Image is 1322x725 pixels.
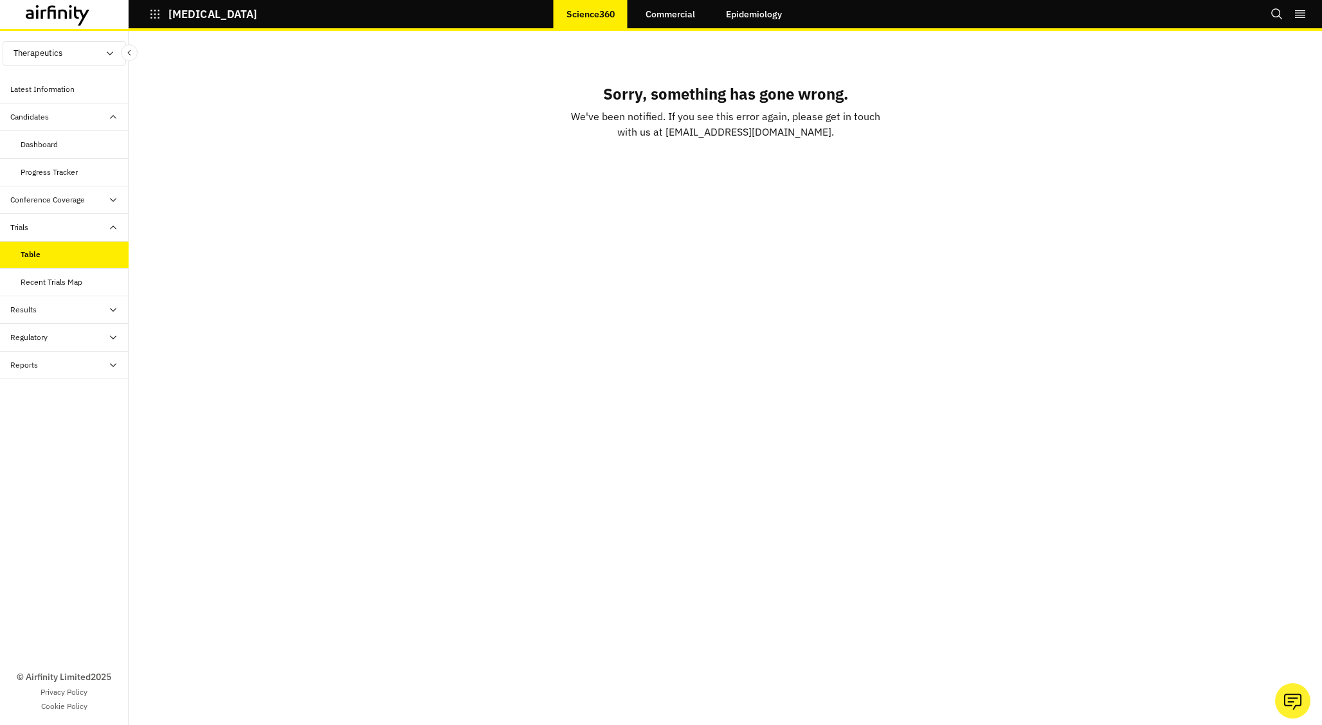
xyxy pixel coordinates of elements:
a: Privacy Policy [41,686,87,698]
div: Reports [10,359,38,371]
button: Ask our analysts [1275,683,1310,719]
div: Candidates [10,111,49,123]
div: Dashboard [21,139,58,150]
div: Trials [10,222,28,233]
p: We've been notified. If you see this error again, please get in touch with us at [EMAIL_ADDRESS][... [561,109,890,139]
button: Therapeutics [3,41,126,66]
p: © Airfinity Limited 2025 [17,670,111,684]
div: Conference Coverage [10,194,85,206]
h2: Sorry, something has gone wrong. [185,85,1265,103]
div: Recent Trials Map [21,276,82,288]
div: Table [21,249,41,260]
p: Science360 [566,9,615,19]
a: Cookie Policy [41,701,87,712]
p: [MEDICAL_DATA] [168,8,257,20]
div: Regulatory [10,332,48,343]
button: Close Sidebar [121,44,138,61]
button: [MEDICAL_DATA] [149,3,257,25]
button: Search [1271,3,1283,25]
div: Latest Information [10,84,75,95]
div: Results [10,304,37,316]
div: Progress Tracker [21,166,78,178]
